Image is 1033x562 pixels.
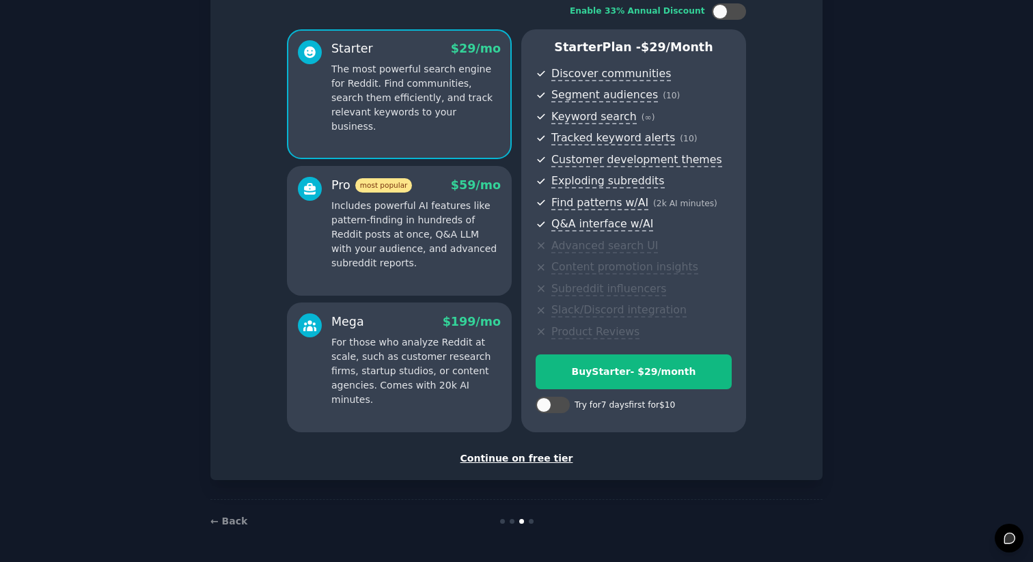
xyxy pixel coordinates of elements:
[355,178,413,193] span: most popular
[680,134,697,143] span: ( 10 )
[551,110,637,124] span: Keyword search
[641,40,713,54] span: $ 29 /month
[642,113,655,122] span: ( ∞ )
[551,239,658,253] span: Advanced search UI
[570,5,705,18] div: Enable 33% Annual Discount
[663,91,680,100] span: ( 10 )
[536,354,732,389] button: BuyStarter- $29/month
[551,217,653,231] span: Q&A interface w/AI
[575,399,675,412] div: Try for 7 days first for $10
[551,282,666,296] span: Subreddit influencers
[551,303,687,318] span: Slack/Discord integration
[653,199,717,208] span: ( 2k AI minutes )
[331,335,501,407] p: For those who analyze Reddit at scale, such as customer research firms, startup studios, or conte...
[443,315,501,328] span: $ 199 /mo
[551,196,648,210] span: Find patterns w/AI
[331,62,501,134] p: The most powerful search engine for Reddit. Find communities, search them efficiently, and track ...
[536,365,731,379] div: Buy Starter - $ 29 /month
[551,88,658,102] span: Segment audiences
[331,40,373,57] div: Starter
[536,39,732,56] p: Starter Plan -
[331,177,412,194] div: Pro
[551,325,639,339] span: Product Reviews
[210,516,247,526] a: ← Back
[551,174,664,188] span: Exploding subreddits
[551,131,675,145] span: Tracked keyword alerts
[551,260,698,275] span: Content promotion insights
[451,178,501,192] span: $ 59 /mo
[225,451,808,466] div: Continue on free tier
[551,67,671,81] span: Discover communities
[551,153,722,167] span: Customer development themes
[331,199,501,270] p: Includes powerful AI features like pattern-finding in hundreds of Reddit posts at once, Q&A LLM w...
[451,42,501,55] span: $ 29 /mo
[331,313,364,331] div: Mega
